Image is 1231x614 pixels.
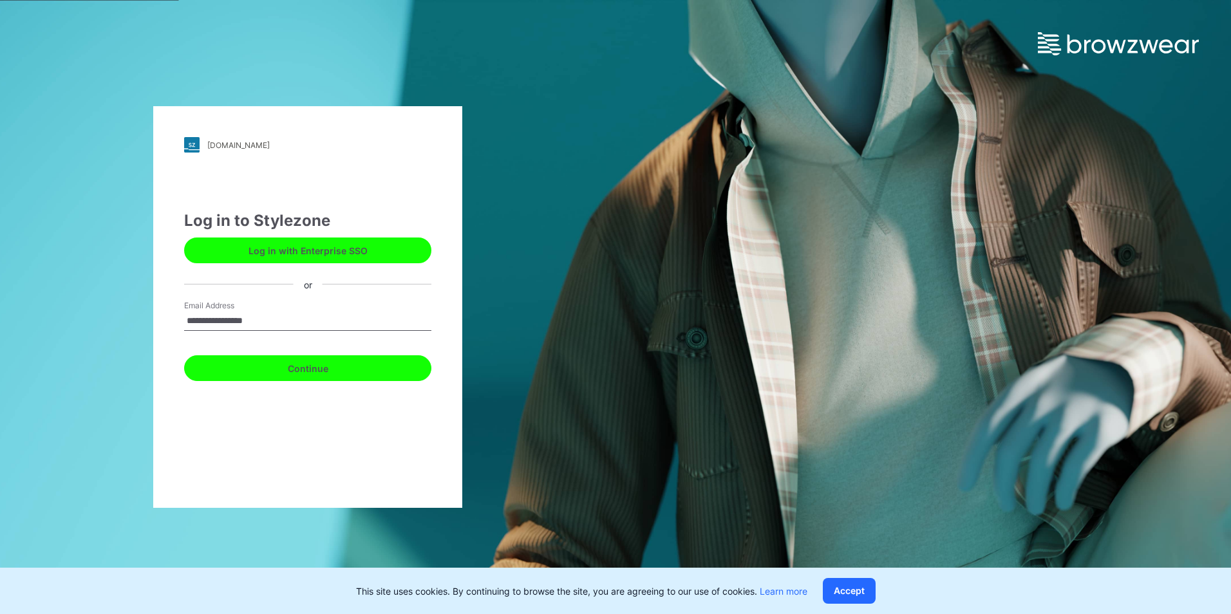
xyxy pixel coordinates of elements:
[184,209,431,232] div: Log in to Stylezone
[207,140,270,150] div: [DOMAIN_NAME]
[294,277,323,291] div: or
[1038,32,1199,55] img: browzwear-logo.e42bd6dac1945053ebaf764b6aa21510.svg
[184,300,274,312] label: Email Address
[760,586,807,597] a: Learn more
[184,237,431,263] button: Log in with Enterprise SSO
[823,578,876,604] button: Accept
[184,355,431,381] button: Continue
[184,137,200,153] img: stylezone-logo.562084cfcfab977791bfbf7441f1a819.svg
[356,584,807,598] p: This site uses cookies. By continuing to browse the site, you are agreeing to our use of cookies.
[184,137,431,153] a: [DOMAIN_NAME]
